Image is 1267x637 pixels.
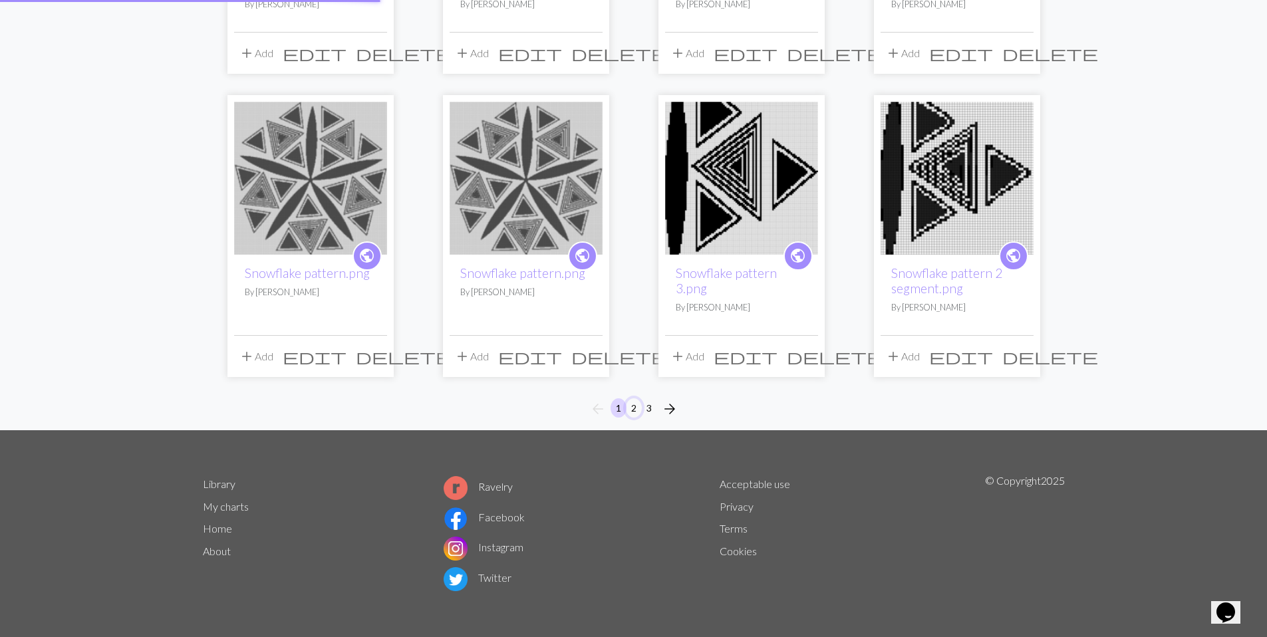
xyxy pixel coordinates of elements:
[498,44,562,63] span: edit
[498,348,562,364] i: Edit
[709,41,782,66] button: Edit
[929,348,993,364] i: Edit
[641,398,657,418] button: 3
[714,45,777,61] i: Edit
[203,545,231,557] a: About
[665,102,818,255] img: Snowflake pattern 3.png
[782,344,887,369] button: Delete
[358,243,375,269] i: public
[358,245,375,266] span: public
[454,347,470,366] span: add
[444,567,468,591] img: Twitter logo
[460,265,585,281] a: Snowflake pattern.png
[881,102,1034,255] img: Snowflake pattern 2 segment.png
[571,347,667,366] span: delete
[239,347,255,366] span: add
[611,398,627,418] button: 1
[676,301,807,314] p: By [PERSON_NAME]
[567,344,672,369] button: Delete
[450,102,603,255] img: Snowflake pattern.png
[789,243,806,269] i: public
[885,347,901,366] span: add
[444,476,468,500] img: Ravelry logo
[720,477,790,490] a: Acceptable use
[1005,243,1022,269] i: public
[356,44,452,63] span: delete
[885,44,901,63] span: add
[929,45,993,61] i: Edit
[626,398,642,418] button: 2
[493,344,567,369] button: Edit
[720,500,754,513] a: Privacy
[789,245,806,266] span: public
[714,348,777,364] i: Edit
[568,241,597,271] a: public
[498,347,562,366] span: edit
[444,541,523,553] a: Instagram
[787,44,883,63] span: delete
[352,241,382,271] a: public
[782,41,887,66] button: Delete
[454,44,470,63] span: add
[665,344,709,369] button: Add
[662,401,678,417] i: Next
[574,245,591,266] span: public
[278,41,351,66] button: Edit
[444,537,468,561] img: Instagram logo
[662,400,678,418] span: arrow_forward
[444,511,525,523] a: Facebook
[460,286,592,299] p: By [PERSON_NAME]
[665,170,818,183] a: Snowflake pattern 3.png
[450,344,493,369] button: Add
[891,265,1002,296] a: Snowflake pattern 2 segment.png
[881,170,1034,183] a: Snowflake pattern 2 segment.png
[450,170,603,183] a: Snowflake pattern.png
[203,477,235,490] a: Library
[574,243,591,269] i: public
[1005,245,1022,266] span: public
[239,44,255,63] span: add
[999,241,1028,271] a: public
[234,41,278,66] button: Add
[714,44,777,63] span: edit
[720,522,748,535] a: Terms
[585,398,683,420] nav: Page navigation
[670,347,686,366] span: add
[203,500,249,513] a: My charts
[283,347,347,366] span: edit
[444,507,468,531] img: Facebook logo
[498,45,562,61] i: Edit
[234,102,387,255] img: Snowflake pattern.png
[493,41,567,66] button: Edit
[670,44,686,63] span: add
[356,347,452,366] span: delete
[985,473,1065,594] p: © Copyright 2025
[676,265,777,296] a: Snowflake pattern 3.png
[1002,44,1098,63] span: delete
[891,301,1023,314] p: By [PERSON_NAME]
[245,265,370,281] a: Snowflake pattern.png
[787,347,883,366] span: delete
[283,45,347,61] i: Edit
[444,480,513,493] a: Ravelry
[881,344,924,369] button: Add
[709,344,782,369] button: Edit
[1211,584,1254,624] iframe: chat widget
[567,41,672,66] button: Delete
[720,545,757,557] a: Cookies
[665,41,709,66] button: Add
[245,286,376,299] p: By [PERSON_NAME]
[714,347,777,366] span: edit
[283,348,347,364] i: Edit
[924,344,998,369] button: Edit
[881,41,924,66] button: Add
[1002,347,1098,366] span: delete
[351,344,456,369] button: Delete
[234,170,387,183] a: Snowflake pattern.png
[783,241,813,271] a: public
[656,398,683,420] button: Next
[571,44,667,63] span: delete
[929,44,993,63] span: edit
[450,41,493,66] button: Add
[924,41,998,66] button: Edit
